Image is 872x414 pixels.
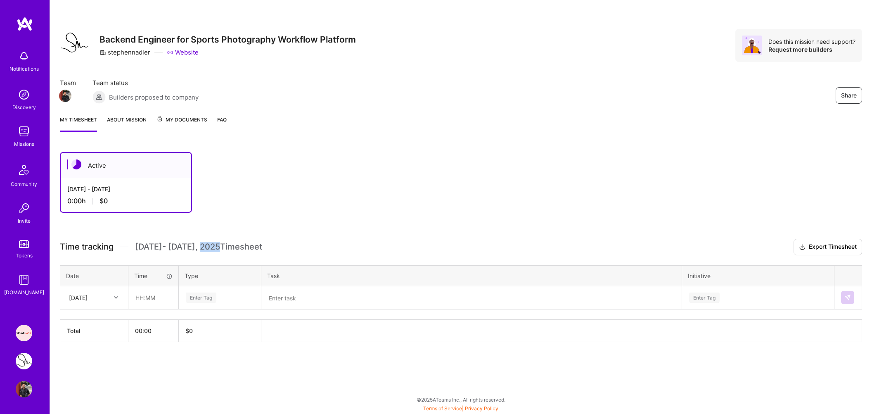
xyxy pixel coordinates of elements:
[16,353,32,369] img: Backend Engineer for Sports Photography Workflow Platform
[9,64,39,73] div: Notifications
[50,389,872,410] div: © 2025 ATeams Inc., All rights reserved.
[67,197,185,205] div: 0:00 h
[69,293,88,302] div: [DATE]
[71,159,81,169] img: Active
[14,353,34,369] a: Backend Engineer for Sports Photography Workflow Platform
[60,265,128,286] th: Date
[16,251,33,260] div: Tokens
[423,405,462,412] a: Terms of Service
[60,319,128,342] th: Total
[217,115,227,132] a: FAQ
[423,405,498,412] span: |
[19,240,29,248] img: tokens
[60,31,90,57] img: Company Logo
[185,327,193,334] span: $ 0
[16,123,32,140] img: teamwork
[14,381,34,397] a: User Avatar
[16,381,32,397] img: User Avatar
[742,36,762,55] img: Avatar
[14,325,34,341] a: Speakeasy: Software Engineer to help Customers write custom functions
[844,294,851,301] img: Submit
[59,90,71,102] img: Team Member Avatar
[16,48,32,64] img: bell
[186,291,216,304] div: Enter Tag
[261,265,682,286] th: Task
[16,200,32,217] img: Invite
[799,243,806,252] i: icon Download
[60,115,97,132] a: My timesheet
[109,93,199,102] span: Builders proposed to company
[114,295,118,300] i: icon Chevron
[100,48,150,57] div: stephennadler
[61,153,191,178] div: Active
[60,89,71,103] a: Team Member Avatar
[794,239,862,255] button: Export Timesheet
[129,287,178,309] input: HH:MM
[135,242,262,252] span: [DATE] - [DATE] , 2025 Timesheet
[167,48,199,57] a: Website
[18,217,31,225] div: Invite
[768,38,855,45] div: Does this mission need support?
[92,90,106,104] img: Builders proposed to company
[179,265,261,286] th: Type
[14,140,34,148] div: Missions
[100,197,108,205] span: $0
[841,91,857,100] span: Share
[100,49,106,56] i: icon CompanyGray
[16,325,32,341] img: Speakeasy: Software Engineer to help Customers write custom functions
[107,115,147,132] a: About Mission
[14,160,34,180] img: Community
[689,291,720,304] div: Enter Tag
[768,45,855,53] div: Request more builders
[11,180,37,188] div: Community
[465,405,498,412] a: Privacy Policy
[836,87,862,104] button: Share
[156,115,207,124] span: My Documents
[12,103,36,112] div: Discovery
[4,288,44,297] div: [DOMAIN_NAME]
[688,271,828,280] div: Initiative
[67,185,185,193] div: [DATE] - [DATE]
[156,115,207,132] a: My Documents
[92,79,199,87] span: Team status
[16,271,32,288] img: guide book
[100,34,356,45] h3: Backend Engineer for Sports Photography Workflow Platform
[16,86,32,103] img: discovery
[17,17,33,31] img: logo
[60,242,114,252] span: Time tracking
[128,319,179,342] th: 00:00
[60,79,76,87] span: Team
[134,271,173,280] div: Time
